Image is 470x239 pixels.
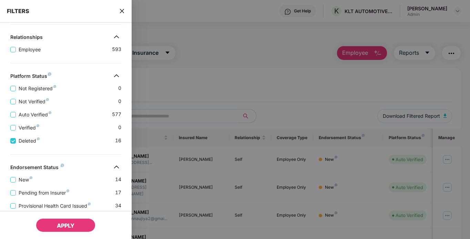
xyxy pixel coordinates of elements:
[67,189,69,192] img: svg+xml;base64,PHN2ZyB4bWxucz0iaHR0cDovL3d3dy53My5vcmcvMjAwMC9zdmciIHdpZHRoPSI4IiBoZWlnaHQ9IjgiIH...
[115,176,121,184] span: 14
[16,137,42,145] span: Deleted
[16,46,43,53] span: Employee
[88,202,91,205] img: svg+xml;base64,PHN2ZyB4bWxucz0iaHR0cDovL3d3dy53My5vcmcvMjAwMC9zdmciIHdpZHRoPSI4IiBoZWlnaHQ9IjgiIH...
[112,45,121,53] span: 593
[111,162,122,173] img: svg+xml;base64,PHN2ZyB4bWxucz0iaHR0cDovL3d3dy53My5vcmcvMjAwMC9zdmciIHdpZHRoPSIzMiIgaGVpZ2h0PSIzMi...
[37,124,39,127] img: svg+xml;base64,PHN2ZyB4bWxucz0iaHR0cDovL3d3dy53My5vcmcvMjAwMC9zdmciIHdpZHRoPSI4IiBoZWlnaHQ9IjgiIH...
[37,137,40,140] img: svg+xml;base64,PHN2ZyB4bWxucz0iaHR0cDovL3d3dy53My5vcmcvMjAwMC9zdmciIHdpZHRoPSI4IiBoZWlnaHQ9IjgiIH...
[61,164,64,167] img: svg+xml;base64,PHN2ZyB4bWxucz0iaHR0cDovL3d3dy53My5vcmcvMjAwMC9zdmciIHdpZHRoPSI4IiBoZWlnaHQ9IjgiIH...
[46,98,49,101] img: svg+xml;base64,PHN2ZyB4bWxucz0iaHR0cDovL3d3dy53My5vcmcvMjAwMC9zdmciIHdpZHRoPSI4IiBoZWlnaHQ9IjgiIH...
[16,202,93,210] span: Provisional Health Card Issued
[115,137,121,145] span: 16
[111,31,122,42] img: svg+xml;base64,PHN2ZyB4bWxucz0iaHR0cDovL3d3dy53My5vcmcvMjAwMC9zdmciIHdpZHRoPSIzMiIgaGVpZ2h0PSIzMi...
[16,111,54,118] span: Auto Verified
[118,124,121,132] span: 0
[30,176,32,179] img: svg+xml;base64,PHN2ZyB4bWxucz0iaHR0cDovL3d3dy53My5vcmcvMjAwMC9zdmciIHdpZHRoPSI4IiBoZWlnaHQ9IjgiIH...
[7,8,29,14] span: FILTERS
[16,124,42,132] span: Verified
[10,164,64,173] div: Endorsement Status
[57,222,74,229] span: APPLY
[53,85,56,88] img: svg+xml;base64,PHN2ZyB4bWxucz0iaHR0cDovL3d3dy53My5vcmcvMjAwMC9zdmciIHdpZHRoPSI4IiBoZWlnaHQ9IjgiIH...
[16,176,35,184] span: New
[10,73,51,81] div: Platform Status
[16,189,72,197] span: Pending from Insurer
[112,111,121,118] span: 577
[115,189,121,197] span: 17
[119,8,125,14] span: close
[118,97,121,105] span: 0
[16,98,52,105] span: Not Verified
[10,34,43,42] div: Relationships
[36,218,95,232] button: APPLY
[48,72,51,76] img: svg+xml;base64,PHN2ZyB4bWxucz0iaHR0cDovL3d3dy53My5vcmcvMjAwMC9zdmciIHdpZHRoPSI4IiBoZWlnaHQ9IjgiIH...
[118,84,121,92] span: 0
[16,85,59,92] span: Not Registered
[49,111,51,114] img: svg+xml;base64,PHN2ZyB4bWxucz0iaHR0cDovL3d3dy53My5vcmcvMjAwMC9zdmciIHdpZHRoPSI4IiBoZWlnaHQ9IjgiIH...
[111,70,122,81] img: svg+xml;base64,PHN2ZyB4bWxucz0iaHR0cDovL3d3dy53My5vcmcvMjAwMC9zdmciIHdpZHRoPSIzMiIgaGVpZ2h0PSIzMi...
[115,202,121,210] span: 34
